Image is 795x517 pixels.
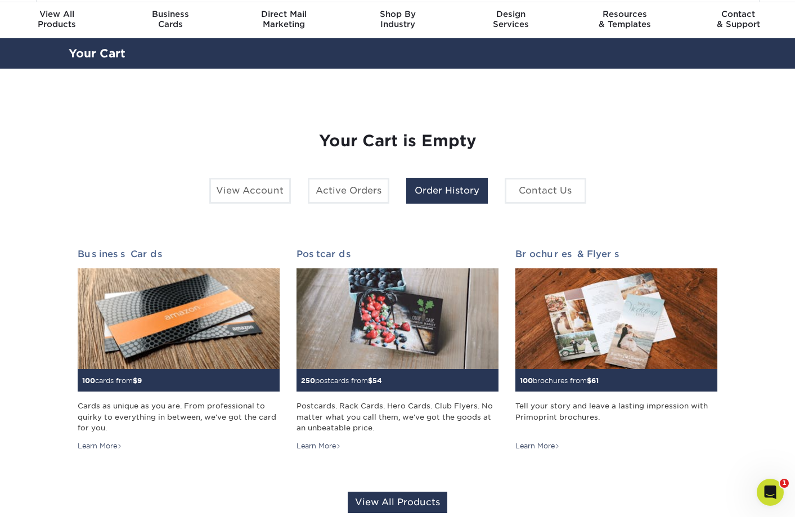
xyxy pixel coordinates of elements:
[372,376,382,385] span: 54
[209,178,291,204] a: View Account
[757,479,784,506] iframe: Intercom live chat
[301,376,382,385] small: postcards from
[69,47,125,60] a: Your Cart
[368,376,372,385] span: $
[297,401,498,433] div: Postcards. Rack Cards. Hero Cards. Club Flyers. No matter what you call them, we've got the goods...
[341,9,455,29] div: Industry
[505,178,586,204] a: Contact Us
[114,9,227,29] div: Cards
[454,2,568,38] a: DesignServices
[297,249,498,259] h2: Postcards
[78,401,280,433] div: Cards as unique as you are. From professional to quirky to everything in between, we've got the c...
[681,2,795,38] a: Contact& Support
[341,9,455,19] span: Shop By
[297,441,341,451] div: Learn More
[78,249,280,451] a: Business Cards 100cards from$9 Cards as unique as you are. From professional to quirky to everyth...
[454,9,568,29] div: Services
[227,2,341,38] a: Direct MailMarketing
[406,178,488,204] a: Order History
[341,2,455,38] a: Shop ByIndustry
[568,9,681,29] div: & Templates
[515,401,717,433] div: Tell your story and leave a lasting impression with Primoprint brochures.
[568,2,681,38] a: Resources& Templates
[348,492,447,513] a: View All Products
[308,178,389,204] a: Active Orders
[591,376,599,385] span: 61
[515,268,717,370] img: Brochures & Flyers
[301,376,315,385] span: 250
[78,249,280,259] h2: Business Cards
[515,441,560,451] div: Learn More
[82,376,95,385] span: 100
[515,249,717,451] a: Brochures & Flyers 100brochures from$61 Tell your story and leave a lasting impression with Primo...
[520,376,533,385] span: 100
[227,9,341,19] span: Direct Mail
[137,376,142,385] span: 9
[133,376,137,385] span: $
[780,479,789,488] span: 1
[78,132,718,151] h1: Your Cart is Empty
[515,249,717,259] h2: Brochures & Flyers
[78,441,122,451] div: Learn More
[297,249,498,451] a: Postcards 250postcards from$54 Postcards. Rack Cards. Hero Cards. Club Flyers. No matter what you...
[587,376,591,385] span: $
[681,9,795,19] span: Contact
[114,9,227,19] span: Business
[114,2,227,38] a: BusinessCards
[227,9,341,29] div: Marketing
[520,376,599,385] small: brochures from
[681,9,795,29] div: & Support
[454,9,568,19] span: Design
[82,376,142,385] small: cards from
[78,268,280,370] img: Business Cards
[297,268,498,370] img: Postcards
[568,9,681,19] span: Resources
